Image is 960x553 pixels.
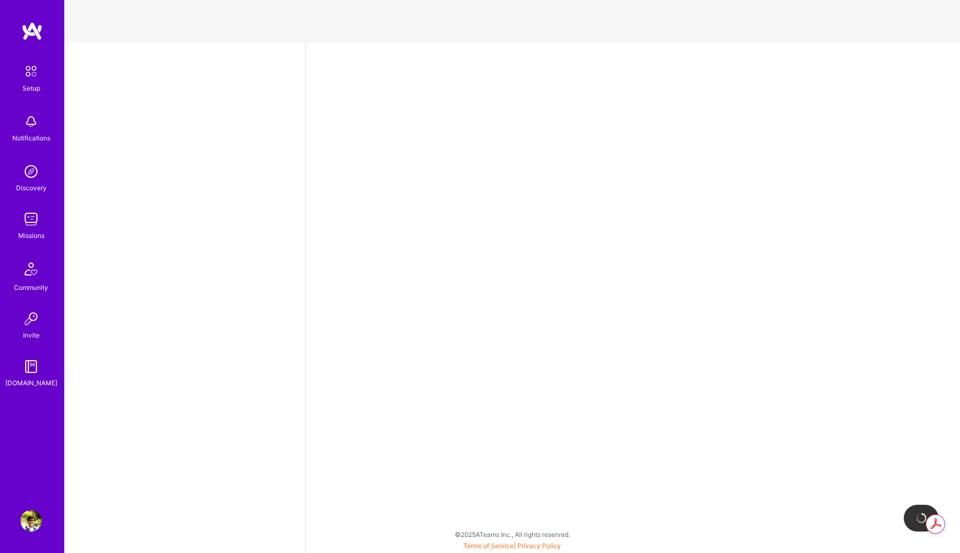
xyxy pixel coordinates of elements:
[20,60,42,83] img: setup
[463,542,514,550] a: Terms of Service
[20,510,42,532] img: User Avatar
[21,21,43,41] img: logo
[16,182,47,193] div: Discovery
[23,330,40,341] div: Invite
[18,256,44,282] img: Community
[64,521,960,548] div: © 2025 ATeams Inc., All rights reserved.
[14,282,48,293] div: Community
[22,83,40,94] div: Setup
[20,208,42,230] img: teamwork
[517,542,561,550] a: Privacy Policy
[18,230,44,241] div: Missions
[5,377,57,388] div: [DOMAIN_NAME]
[12,132,50,144] div: Notifications
[916,512,927,524] img: loading
[20,111,42,132] img: bell
[20,161,42,182] img: discovery
[20,356,42,377] img: guide book
[463,542,561,550] span: |
[18,510,44,532] a: User Avatar
[20,308,42,330] img: Invite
